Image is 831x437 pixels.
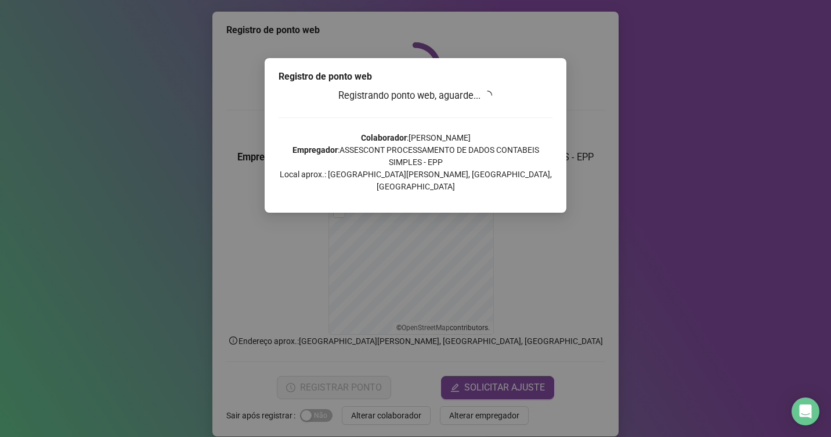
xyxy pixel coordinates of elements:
h3: Registrando ponto web, aguarde... [279,88,552,103]
p: : [PERSON_NAME] : ASSESCONT PROCESSAMENTO DE DADOS CONTABEIS SIMPLES - EPP Local aprox.: [GEOGRAP... [279,132,552,193]
span: loading [481,88,494,102]
strong: Colaborador [361,133,407,142]
div: Open Intercom Messenger [792,397,819,425]
div: Registro de ponto web [279,70,552,84]
strong: Empregador [292,145,338,155]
